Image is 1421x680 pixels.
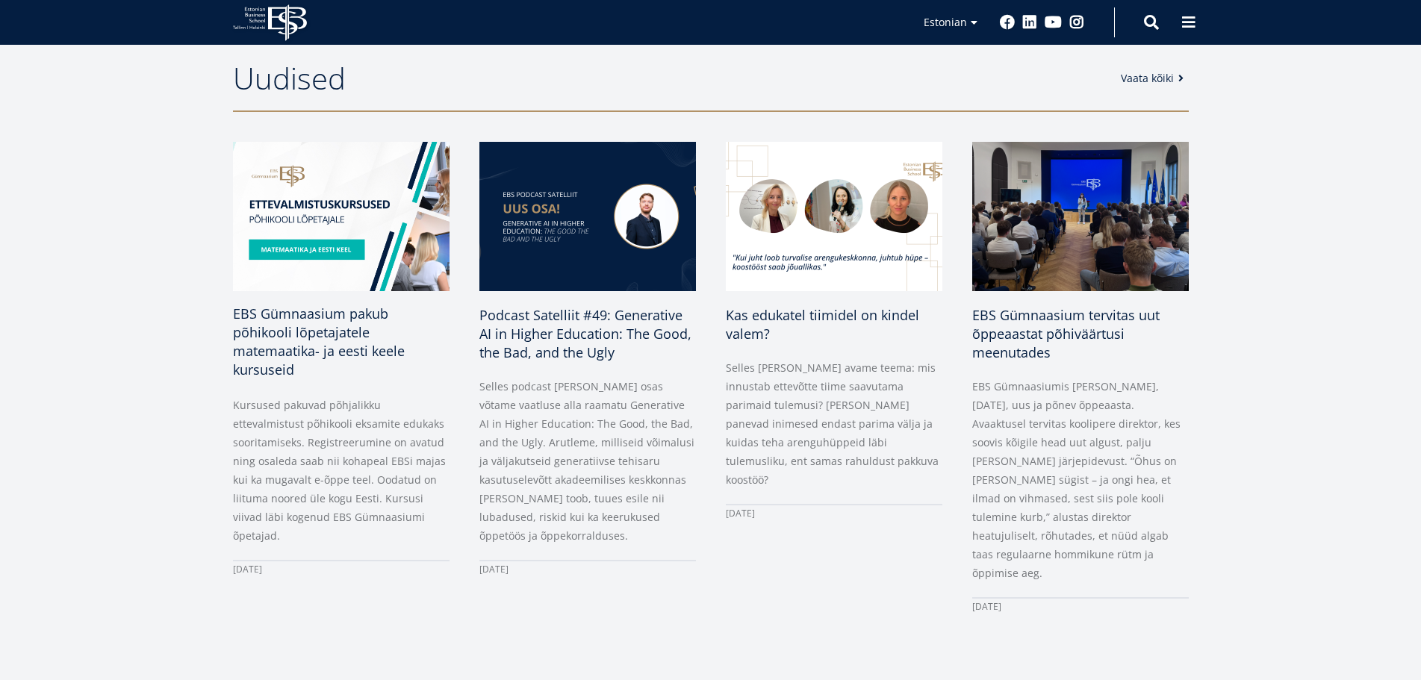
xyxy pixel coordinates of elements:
img: EBS Gümnaasiumi ettevalmistuskursused [227,138,455,295]
span: Kas edukatel tiimidel on kindel valem? [726,306,919,343]
a: Linkedin [1022,15,1037,30]
span: Podcast Satelliit #49: Generative AI in Higher Education: The Good, the Bad, and the Ugly [479,306,691,361]
img: satelliit 49 [479,142,696,291]
a: Facebook [1000,15,1015,30]
p: Kursused pakuvad põhjalikku ettevalmistust põhikooli eksamite edukaks sooritamiseks. Registreerum... [233,396,450,545]
a: Vaata kõiki [1121,71,1189,86]
p: Selles podcast [PERSON_NAME] osas võtame vaatluse alla raamatu Generative AI in Higher Education:... [479,377,696,545]
div: [DATE] [233,560,450,578]
div: [DATE] [972,597,1189,616]
p: Selles [PERSON_NAME] avame teema: mis innustab ettevõtte tiime saavutama parimaid tulemusi? [PERS... [726,358,942,489]
div: [DATE] [726,504,942,523]
img: Kaidi Neeme, Liis Paemurru, Kristiina Esop [726,142,942,291]
span: EBS Gümnaasium tervitas uut õppeaastat põhiväärtusi meenutades [972,306,1160,361]
p: EBS Gümnaasiumis [PERSON_NAME], [DATE], uus ja põnev õppeaasta. Avaaktusel tervitas koolipere dir... [972,377,1189,582]
div: [DATE] [479,560,696,578]
h2: Uudised [233,60,1106,97]
a: Youtube [1045,15,1062,30]
a: Instagram [1069,15,1084,30]
img: a [972,142,1189,291]
span: EBS Gümnaasium pakub põhikooli lõpetajatele matemaatika- ja eesti keele kursuseid [233,305,405,378]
